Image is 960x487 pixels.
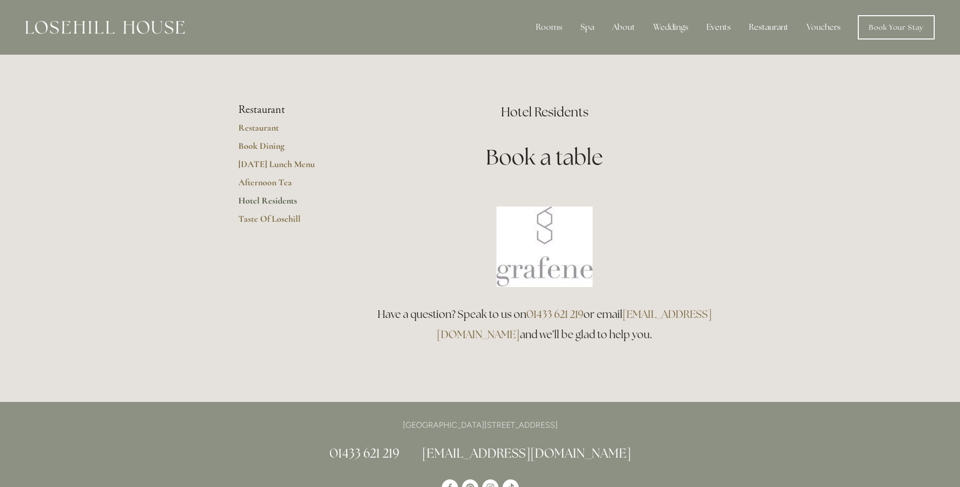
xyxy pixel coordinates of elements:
[496,207,593,287] img: Book a table at Grafene Restaurant @ Losehill
[329,445,399,461] a: 01433 621 219
[572,17,602,37] div: Spa
[741,17,797,37] div: Restaurant
[238,140,335,158] a: Book Dining
[645,17,696,37] div: Weddings
[25,21,185,34] img: Losehill House
[437,307,712,341] a: [EMAIL_ADDRESS][DOMAIN_NAME]
[238,195,335,213] a: Hotel Residents
[238,122,335,140] a: Restaurant
[799,17,849,37] a: Vouchers
[367,142,722,172] h1: Book a table
[604,17,643,37] div: About
[238,103,335,116] li: Restaurant
[528,17,570,37] div: Rooms
[238,213,335,231] a: Taste Of Losehill
[238,158,335,177] a: [DATE] Lunch Menu
[238,177,335,195] a: Afternoon Tea
[238,418,722,432] p: [GEOGRAPHIC_DATA][STREET_ADDRESS]
[422,445,631,461] a: [EMAIL_ADDRESS][DOMAIN_NAME]
[858,15,935,39] a: Book Your Stay
[367,304,722,345] h3: Have a question? Speak to us on or email and we’ll be glad to help you.
[367,103,722,121] h2: Hotel Residents
[698,17,739,37] div: Events
[526,307,583,321] a: 01433 621 219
